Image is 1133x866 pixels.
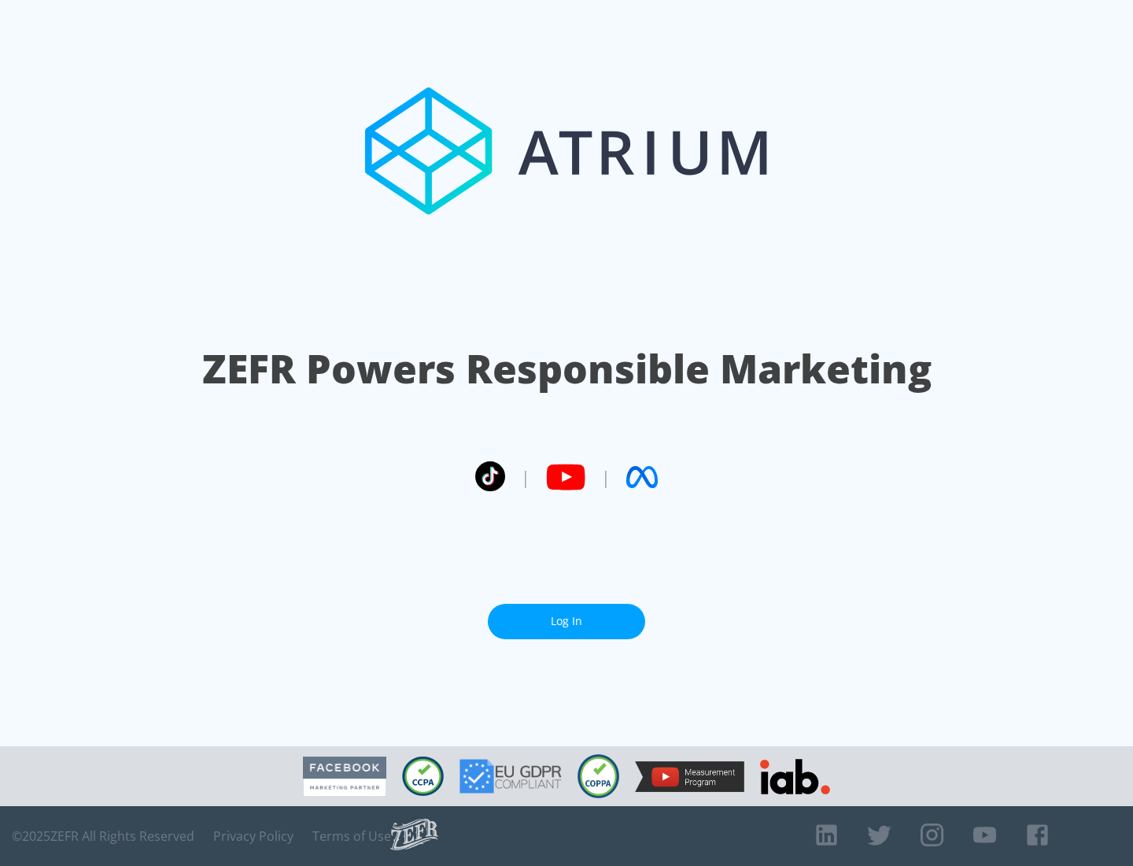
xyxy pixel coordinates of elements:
img: IAB [760,759,830,794]
img: CCPA Compliant [402,757,444,796]
h1: ZEFR Powers Responsible Marketing [202,342,932,396]
img: GDPR Compliant [459,759,562,794]
span: | [601,465,611,489]
a: Terms of Use [312,828,391,844]
a: Privacy Policy [213,828,293,844]
img: Facebook Marketing Partner [303,757,386,797]
a: Log In [488,604,645,639]
img: YouTube Measurement Program [635,761,744,792]
img: COPPA Compliant [578,754,619,798]
span: | [521,465,530,489]
span: © 2025 ZEFR All Rights Reserved [12,828,194,844]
